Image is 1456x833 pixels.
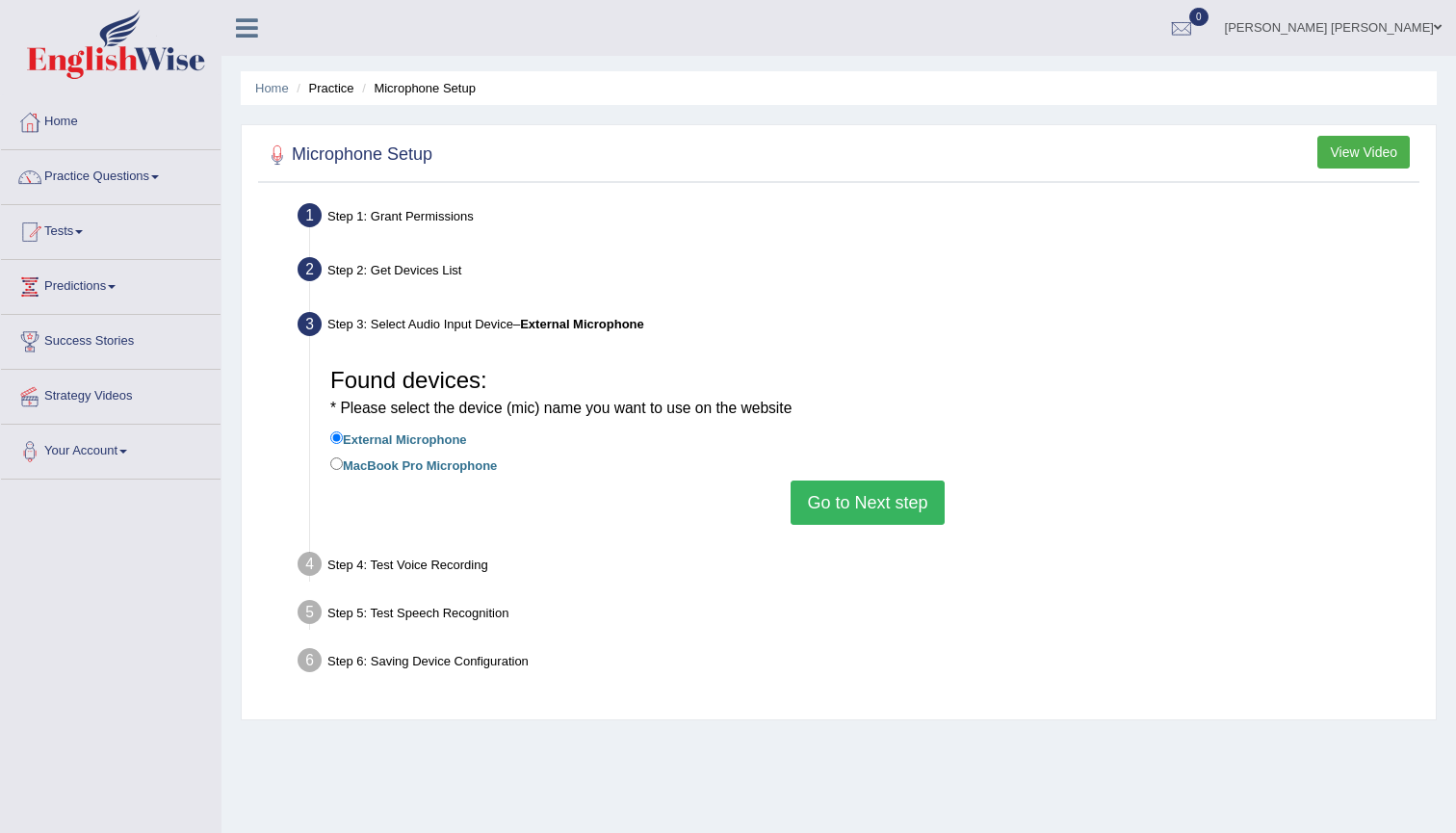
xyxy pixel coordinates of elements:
a: Predictions [1,260,221,308]
div: Step 6: Saving Device Configuration [289,642,1427,685]
h3: Found devices: [330,368,1405,419]
a: Your Account [1,425,221,473]
a: Success Stories [1,315,221,363]
li: Microphone Setup [357,79,476,97]
li: Practice [292,79,353,97]
label: MacBook Pro Microphone [330,454,497,475]
span: – [513,317,644,331]
div: Step 1: Grant Permissions [289,197,1427,240]
h2: Microphone Setup [263,141,432,169]
a: Strategy Videos [1,370,221,418]
span: 0 [1189,8,1209,26]
a: Tests [1,205,221,253]
button: Go to Next step [791,481,944,525]
div: Step 3: Select Audio Input Device [289,306,1427,349]
label: External Microphone [330,428,467,449]
small: * Please select the device (mic) name you want to use on the website [330,400,792,416]
input: MacBook Pro Microphone [330,457,343,470]
div: Step 4: Test Voice Recording [289,546,1427,588]
a: Home [255,81,289,95]
div: Step 5: Test Speech Recognition [289,594,1427,637]
button: View Video [1317,136,1410,169]
a: Home [1,95,221,143]
a: Practice Questions [1,150,221,198]
div: Step 2: Get Devices List [289,251,1427,294]
input: External Microphone [330,431,343,444]
b: External Microphone [520,317,644,331]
